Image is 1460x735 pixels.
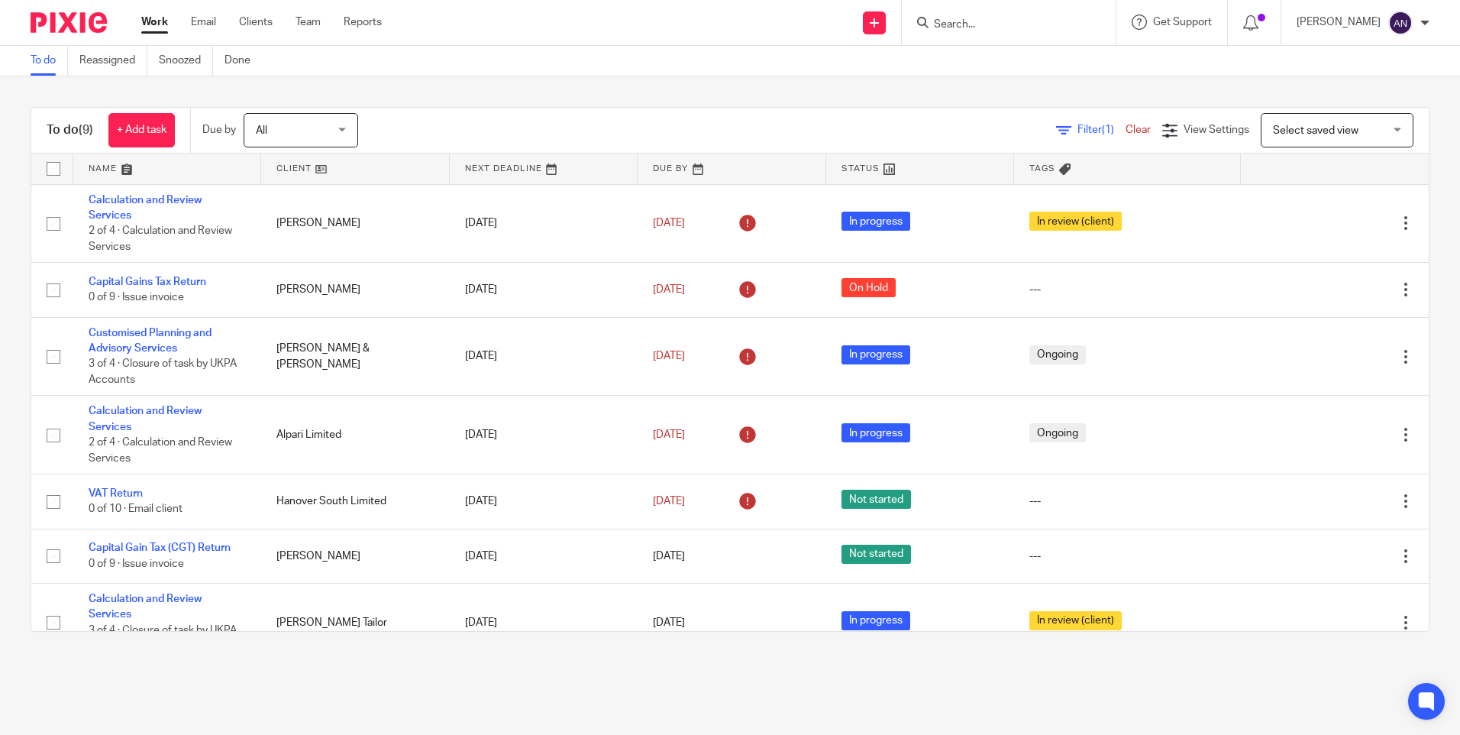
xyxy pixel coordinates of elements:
[159,46,213,76] a: Snoozed
[1029,345,1086,364] span: Ongoing
[1029,423,1086,442] span: Ongoing
[1184,125,1249,135] span: View Settings
[191,15,216,30] a: Email
[1077,125,1126,135] span: Filter
[841,545,911,564] span: Not started
[841,345,910,364] span: In progress
[89,437,232,464] span: 2 of 4 · Calculation and Review Services
[653,496,685,507] span: [DATE]
[261,474,449,529] td: Hanover South Limited
[1297,15,1381,30] p: [PERSON_NAME]
[841,611,910,630] span: In progress
[89,406,202,432] a: Calculation and Review Services
[1153,17,1212,28] span: Get Support
[1273,125,1358,136] span: Select saved view
[89,359,237,386] span: 3 of 4 · Closure of task by UKPA Accounts
[1029,212,1122,231] span: In review (client)
[653,284,685,295] span: [DATE]
[79,124,93,136] span: (9)
[450,263,638,317] td: [DATE]
[89,225,232,252] span: 2 of 4 · Calculation and Review Services
[450,184,638,263] td: [DATE]
[141,15,168,30] a: Work
[261,263,449,317] td: [PERSON_NAME]
[450,474,638,529] td: [DATE]
[202,122,236,138] p: Due by
[653,617,685,628] span: [DATE]
[89,293,184,303] span: 0 of 9 · Issue invoice
[653,218,685,228] span: [DATE]
[256,125,267,136] span: All
[296,15,321,30] a: Team
[1029,494,1225,509] div: ---
[261,317,449,396] td: [PERSON_NAME] & [PERSON_NAME]
[79,46,147,76] a: Reassigned
[47,122,93,138] h1: To do
[89,277,206,287] a: Capital Gains Tax Return
[653,551,685,562] span: [DATE]
[1388,11,1413,35] img: svg%3E
[344,15,382,30] a: Reports
[108,113,175,147] a: + Add task
[224,46,262,76] a: Done
[89,328,212,354] a: Customised Planning and Advisory Services
[261,184,449,263] td: [PERSON_NAME]
[932,18,1070,32] input: Search
[1102,125,1114,135] span: (1)
[653,429,685,440] span: [DATE]
[841,212,910,231] span: In progress
[89,488,143,499] a: VAT Return
[31,12,107,33] img: Pixie
[31,46,68,76] a: To do
[261,396,449,474] td: Alpari Limited
[89,559,184,569] span: 0 of 9 · Issue invoice
[89,542,231,553] a: Capital Gain Tax (CGT) Return
[1126,125,1151,135] a: Clear
[261,584,449,662] td: [PERSON_NAME] Tailor
[841,490,911,509] span: Not started
[89,625,237,652] span: 3 of 4 · Closure of task by UKPA Accounts
[450,584,638,662] td: [DATE]
[450,317,638,396] td: [DATE]
[239,15,273,30] a: Clients
[841,423,910,442] span: In progress
[261,529,449,583] td: [PERSON_NAME]
[841,278,896,297] span: On Hold
[89,594,202,620] a: Calculation and Review Services
[450,396,638,474] td: [DATE]
[89,504,182,515] span: 0 of 10 · Email client
[1029,549,1225,564] div: ---
[1029,611,1122,630] span: In review (client)
[653,351,685,361] span: [DATE]
[1029,282,1225,297] div: ---
[450,529,638,583] td: [DATE]
[1029,164,1055,173] span: Tags
[89,195,202,221] a: Calculation and Review Services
